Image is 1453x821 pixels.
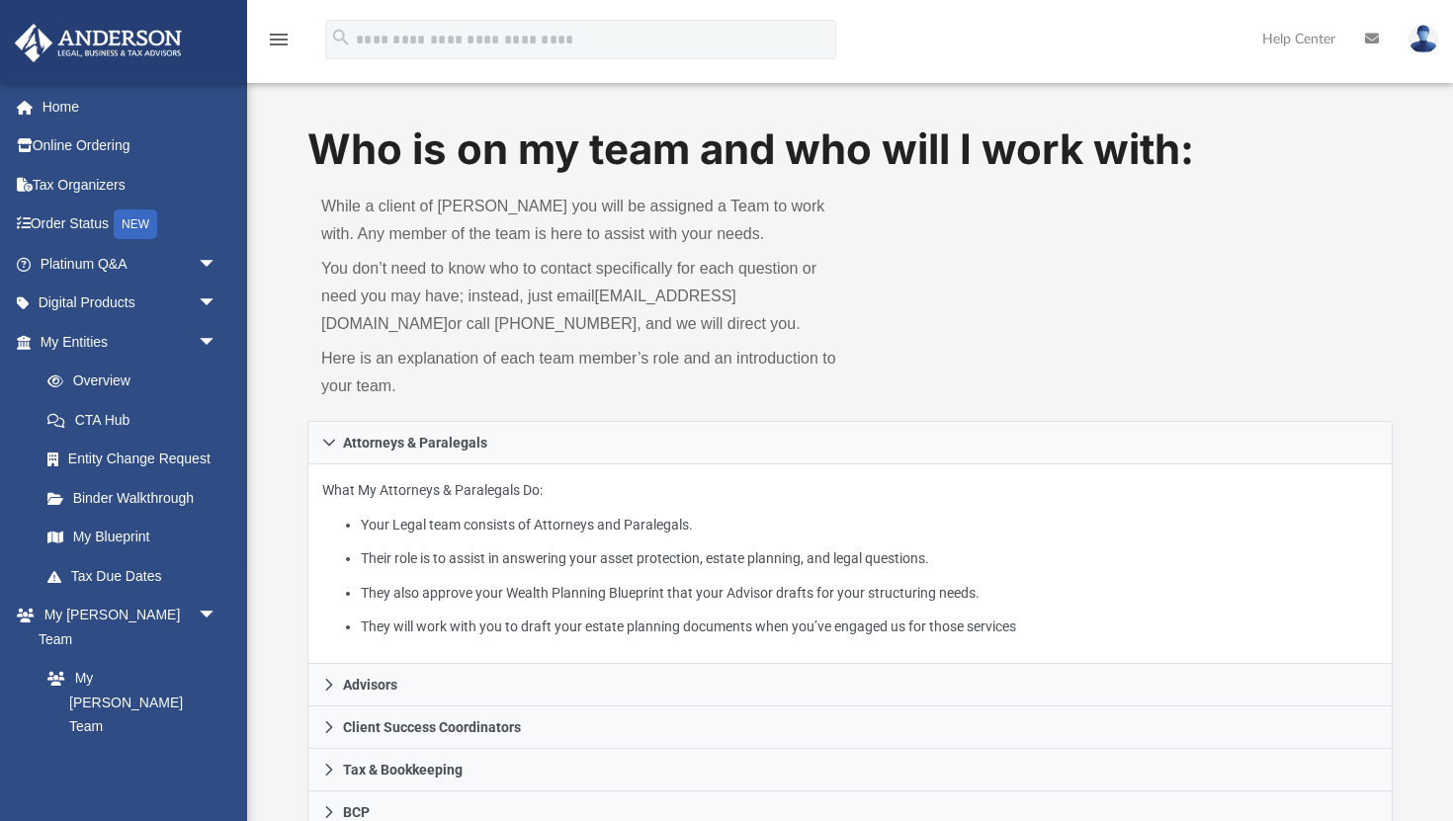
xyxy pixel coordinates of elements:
[28,518,237,557] a: My Blueprint
[14,284,247,323] a: Digital Productsarrow_drop_down
[361,581,1378,606] li: They also approve your Wealth Planning Blueprint that your Advisor drafts for your structuring ne...
[330,27,352,48] i: search
[343,805,370,819] span: BCP
[28,556,247,596] a: Tax Due Dates
[361,546,1378,571] li: Their role is to assist in answering your asset protection, estate planning, and legal questions.
[28,746,237,809] a: [PERSON_NAME] System
[307,421,1393,464] a: Attorneys & Paralegals
[28,440,247,479] a: Entity Change Request
[9,24,188,62] img: Anderson Advisors Platinum Portal
[114,209,157,239] div: NEW
[14,126,247,166] a: Online Ordering
[321,345,836,400] p: Here is an explanation of each team member’s role and an introduction to your team.
[343,720,521,734] span: Client Success Coordinators
[14,165,247,205] a: Tax Organizers
[307,749,1393,791] a: Tax & Bookkeeping
[28,362,247,401] a: Overview
[322,478,1378,639] p: What My Attorneys & Paralegals Do:
[267,38,291,51] a: menu
[343,436,487,450] span: Attorneys & Paralegals
[14,596,237,659] a: My [PERSON_NAME] Teamarrow_drop_down
[307,464,1393,665] div: Attorneys & Paralegals
[1409,25,1438,53] img: User Pic
[28,400,247,440] a: CTA Hub
[198,284,237,324] span: arrow_drop_down
[321,255,836,338] p: You don’t need to know who to contact specifically for each question or need you may have; instea...
[343,678,397,692] span: Advisors
[198,596,237,636] span: arrow_drop_down
[14,322,247,362] a: My Entitiesarrow_drop_down
[198,322,237,363] span: arrow_drop_down
[198,244,237,285] span: arrow_drop_down
[267,28,291,51] i: menu
[361,615,1378,639] li: They will work with you to draft your estate planning documents when you’ve engaged us for those ...
[28,478,247,518] a: Binder Walkthrough
[307,706,1393,749] a: Client Success Coordinators
[307,664,1393,706] a: Advisors
[307,121,1393,179] h1: Who is on my team and who will I work with:
[14,244,247,284] a: Platinum Q&Aarrow_drop_down
[343,763,463,777] span: Tax & Bookkeeping
[14,205,247,245] a: Order StatusNEW
[14,87,247,126] a: Home
[361,513,1378,537] li: Your Legal team consists of Attorneys and Paralegals.
[321,287,736,332] a: [EMAIL_ADDRESS][DOMAIN_NAME]
[28,659,227,747] a: My [PERSON_NAME] Team
[321,193,836,248] p: While a client of [PERSON_NAME] you will be assigned a Team to work with. Any member of the team ...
